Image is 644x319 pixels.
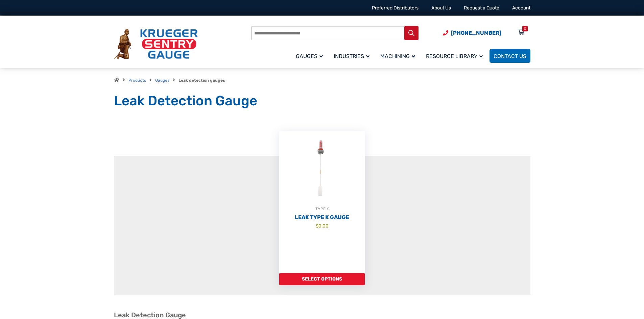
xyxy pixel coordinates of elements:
img: Krueger Sentry Gauge [114,29,198,60]
a: Resource Library [422,48,490,64]
div: TYPE K [279,206,365,212]
bdi: 0.00 [316,223,329,229]
a: Preferred Distributors [372,5,419,11]
span: Gauges [296,53,323,59]
span: Machining [380,53,415,59]
span: [PHONE_NUMBER] [451,30,501,36]
span: Contact Us [494,53,526,59]
span: Industries [334,53,369,59]
h1: Leak Detection Gauge [114,92,530,109]
a: Phone Number (920) 434-8860 [443,29,501,37]
span: $ [316,223,318,229]
a: TYPE KLeak Type K Gauge $0.00 [279,131,365,273]
a: Contact Us [490,49,530,63]
a: Products [128,78,146,83]
a: Gauges [292,48,330,64]
a: Gauges [155,78,169,83]
a: Industries [330,48,376,64]
a: About Us [431,5,451,11]
strong: Leak detection gauges [178,78,225,83]
span: Resource Library [426,53,483,59]
a: Add to cart: “Leak Type K Gauge” [279,273,365,285]
img: Leak Detection Gauge [279,131,365,206]
a: Account [512,5,530,11]
h2: Leak Type K Gauge [279,214,365,221]
a: Machining [376,48,422,64]
div: 0 [524,26,526,31]
a: Request a Quote [464,5,499,11]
